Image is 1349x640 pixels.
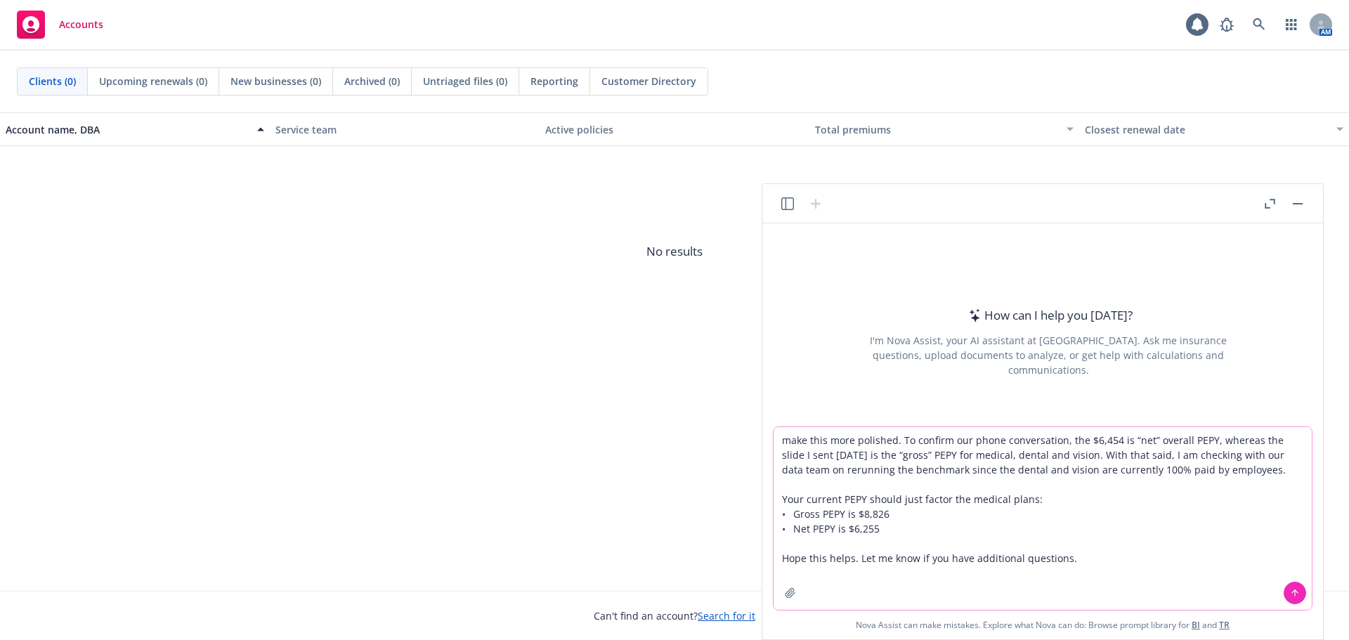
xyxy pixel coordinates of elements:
button: Total premiums [809,112,1079,146]
div: Service team [275,122,534,137]
span: Untriaged files (0) [423,74,507,89]
span: Nova Assist can make mistakes. Explore what Nova can do: Browse prompt library for and [856,610,1230,639]
div: Active policies [545,122,804,137]
a: BI [1192,619,1200,631]
span: Can't find an account? [594,608,755,623]
span: Reporting [530,74,578,89]
a: Search [1245,11,1273,39]
div: Account name, DBA [6,122,249,137]
button: Closest renewal date [1079,112,1349,146]
a: Report a Bug [1213,11,1241,39]
span: Clients (0) [29,74,76,89]
span: Upcoming renewals (0) [99,74,207,89]
span: New businesses (0) [230,74,321,89]
div: Total premiums [815,122,1058,137]
a: Search for it [698,609,755,622]
a: Accounts [11,5,109,44]
button: Active policies [540,112,809,146]
textarea: make this more polished. To confirm our phone conversation, the $6,454 is “net” overall PEPY, whe... [774,427,1312,610]
a: Switch app [1277,11,1305,39]
div: How can I help you [DATE]? [965,306,1133,325]
span: Accounts [59,19,103,30]
a: TR [1219,619,1230,631]
span: Customer Directory [601,74,696,89]
div: Closest renewal date [1085,122,1328,137]
button: Service team [270,112,540,146]
div: I'm Nova Assist, your AI assistant at [GEOGRAPHIC_DATA]. Ask me insurance questions, upload docum... [851,333,1246,377]
span: Archived (0) [344,74,400,89]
